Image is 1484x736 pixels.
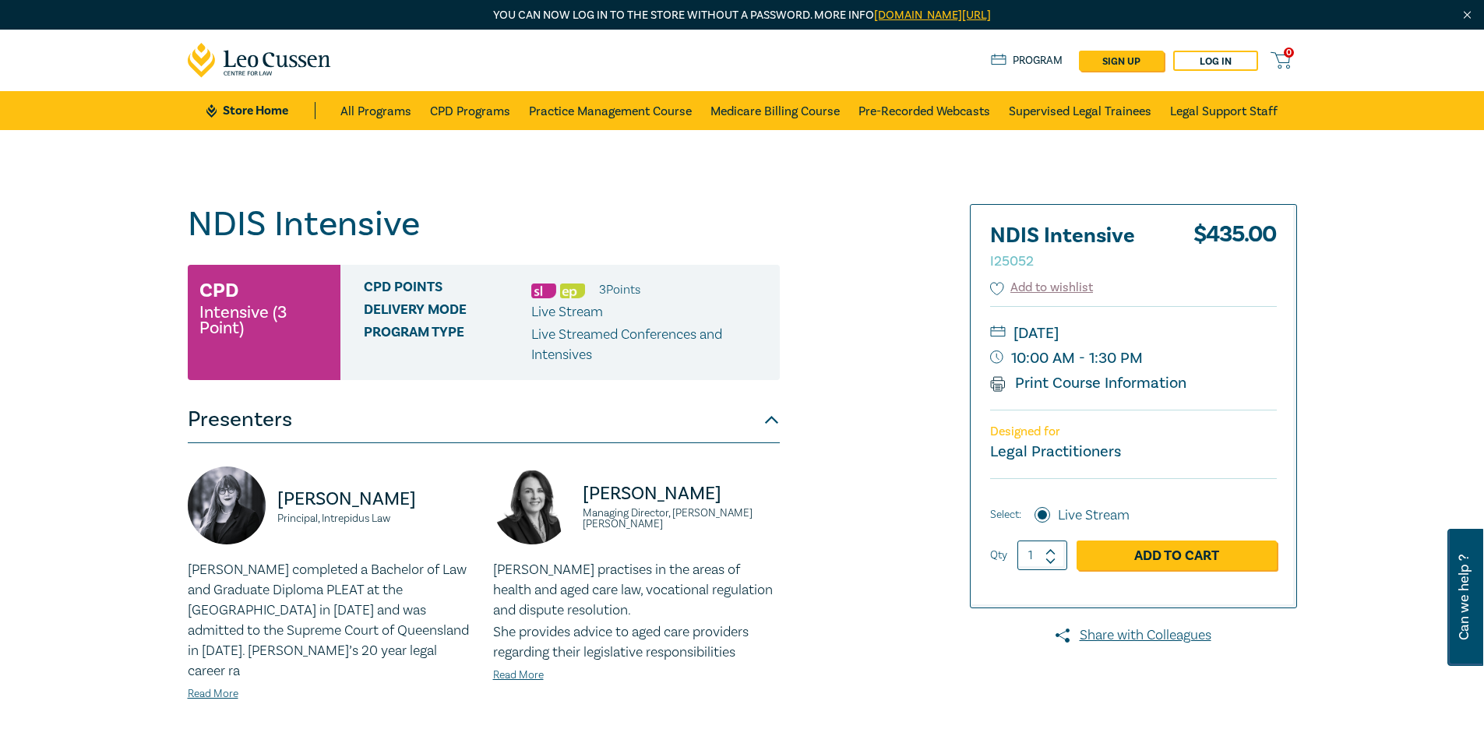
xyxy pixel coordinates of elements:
[874,8,991,23] a: [DOMAIN_NAME][URL]
[970,625,1297,646] a: Share with Colleagues
[364,325,531,365] span: Program type
[599,280,640,300] li: 3 Point s
[199,305,329,336] small: Intensive (3 Point)
[1079,51,1164,71] a: sign up
[990,424,1277,439] p: Designed for
[531,283,556,298] img: Substantive Law
[990,346,1277,371] small: 10:00 AM - 1:30 PM
[1009,91,1151,130] a: Supervised Legal Trainees
[990,506,1021,523] span: Select:
[1058,505,1130,526] label: Live Stream
[188,560,474,681] p: [PERSON_NAME] completed a Bachelor of Law and Graduate Diploma PLEAT at the [GEOGRAPHIC_DATA] in ...
[430,91,510,130] a: CPD Programs
[991,52,1063,69] a: Program
[583,481,780,506] p: [PERSON_NAME]
[1461,9,1474,22] img: Close
[340,91,411,130] a: All Programs
[1284,48,1294,58] span: 0
[710,91,840,130] a: Medicare Billing Course
[277,513,474,524] small: Principal, Intrepidus Law
[199,276,238,305] h3: CPD
[1193,224,1277,279] div: $ 435.00
[1170,91,1278,130] a: Legal Support Staff
[188,396,780,443] button: Presenters
[493,560,780,621] p: [PERSON_NAME] practises in the areas of health and aged care law, vocational regulation and dispu...
[990,321,1277,346] small: [DATE]
[1017,541,1067,570] input: 1
[188,7,1297,24] p: You can now log in to the store without a password. More info
[990,442,1121,462] small: Legal Practitioners
[990,252,1034,270] small: I25052
[990,547,1007,564] label: Qty
[858,91,990,130] a: Pre-Recorded Webcasts
[188,467,266,544] img: https://s3.ap-southeast-2.amazonaws.com/leo-cussen-store-production-content/Contacts/Belinda%20Ko...
[529,91,692,130] a: Practice Management Course
[206,102,315,119] a: Store Home
[583,508,780,530] small: Managing Director, [PERSON_NAME] [PERSON_NAME]
[531,303,603,321] span: Live Stream
[188,204,780,245] h1: NDIS Intensive
[364,280,531,300] span: CPD Points
[990,224,1161,271] h2: NDIS Intensive
[1077,541,1277,570] a: Add to Cart
[1173,51,1258,71] a: Log in
[364,302,531,322] span: Delivery Mode
[990,373,1187,393] a: Print Course Information
[493,668,544,682] a: Read More
[188,687,238,701] a: Read More
[277,487,474,512] p: [PERSON_NAME]
[531,325,768,365] p: Live Streamed Conferences and Intensives
[1457,538,1472,657] span: Can we help ?
[493,622,780,663] p: She provides advice to aged care providers regarding their legislative responsibilities
[493,467,571,544] img: https://s3.ap-southeast-2.amazonaws.com/leo-cussen-store-production-content/Contacts/Gemma%20McGr...
[990,279,1094,297] button: Add to wishlist
[560,283,585,298] img: Ethics & Professional Responsibility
